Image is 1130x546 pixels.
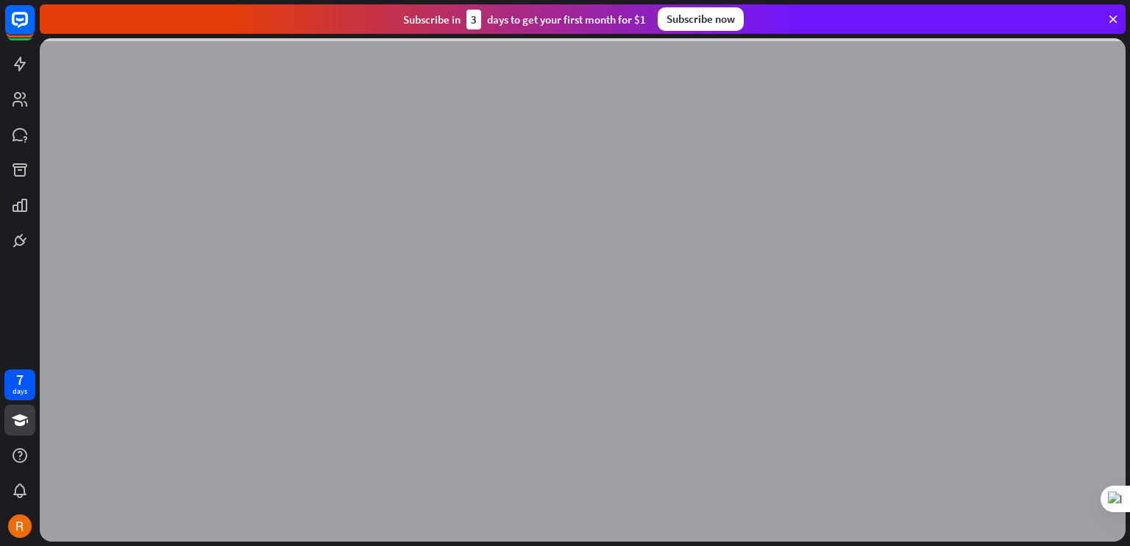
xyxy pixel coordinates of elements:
div: Subscribe now [658,7,744,31]
div: 7 [16,373,24,386]
div: 3 [466,10,481,29]
div: Subscribe in days to get your first month for $1 [403,10,646,29]
a: 7 days [4,369,35,400]
div: days [13,386,27,397]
